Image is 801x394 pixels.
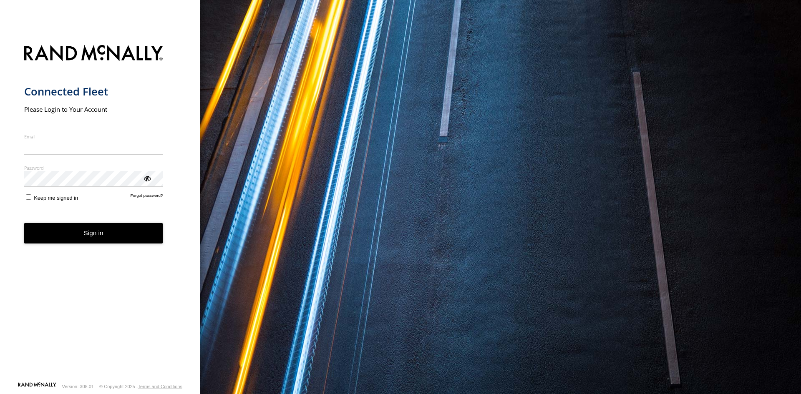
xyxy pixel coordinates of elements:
div: © Copyright 2025 - [99,384,182,389]
button: Sign in [24,223,163,243]
h1: Connected Fleet [24,85,163,98]
label: Email [24,133,163,140]
img: Rand McNally [24,43,163,65]
div: ViewPassword [143,174,151,182]
a: Visit our Website [18,382,56,391]
h2: Please Login to Your Account [24,105,163,113]
a: Forgot password? [131,193,163,201]
a: Terms and Conditions [138,384,182,389]
span: Keep me signed in [34,195,78,201]
div: Version: 308.01 [62,384,94,389]
label: Password [24,165,163,171]
form: main [24,40,176,381]
input: Keep me signed in [26,194,31,200]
